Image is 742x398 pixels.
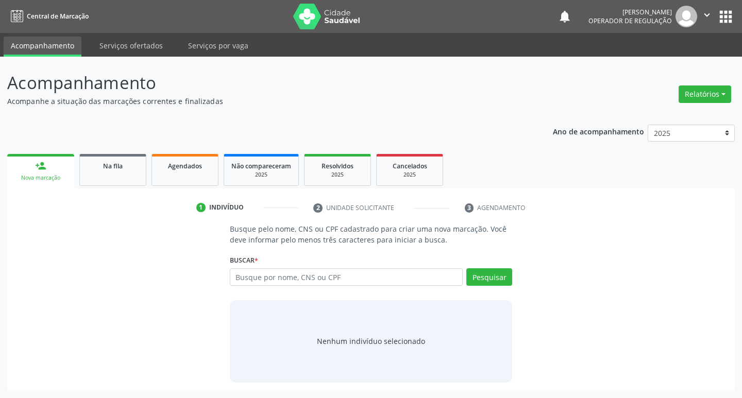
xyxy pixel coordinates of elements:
[230,252,258,268] label: Buscar
[230,268,463,286] input: Busque por nome, CNS ou CPF
[322,162,353,170] span: Resolvidos
[717,8,735,26] button: apps
[676,6,697,27] img: img
[7,8,89,25] a: Central de Marcação
[384,171,435,179] div: 2025
[588,16,672,25] span: Operador de regulação
[196,203,206,212] div: 1
[558,9,572,24] button: notifications
[231,162,291,170] span: Não compareceram
[4,37,81,57] a: Acompanhamento
[103,162,123,170] span: Na fila
[35,160,46,171] div: person_add
[14,174,67,182] div: Nova marcação
[230,223,513,245] p: Busque pelo nome, CNS ou CPF cadastrado para criar uma nova marcação. Você deve informar pelo men...
[393,162,427,170] span: Cancelados
[588,8,672,16] div: [PERSON_NAME]
[181,37,256,55] a: Serviços por vaga
[7,96,516,107] p: Acompanhe a situação das marcações correntes e finalizadas
[92,37,170,55] a: Serviços ofertados
[701,9,713,21] i: 
[466,268,512,286] button: Pesquisar
[317,336,425,347] div: Nenhum indivíduo selecionado
[553,125,644,137] p: Ano de acompanhamento
[168,162,202,170] span: Agendados
[27,12,89,21] span: Central de Marcação
[312,171,363,179] div: 2025
[231,171,291,179] div: 2025
[209,203,244,212] div: Indivíduo
[7,70,516,96] p: Acompanhamento
[697,6,717,27] button: 
[679,85,731,103] button: Relatórios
